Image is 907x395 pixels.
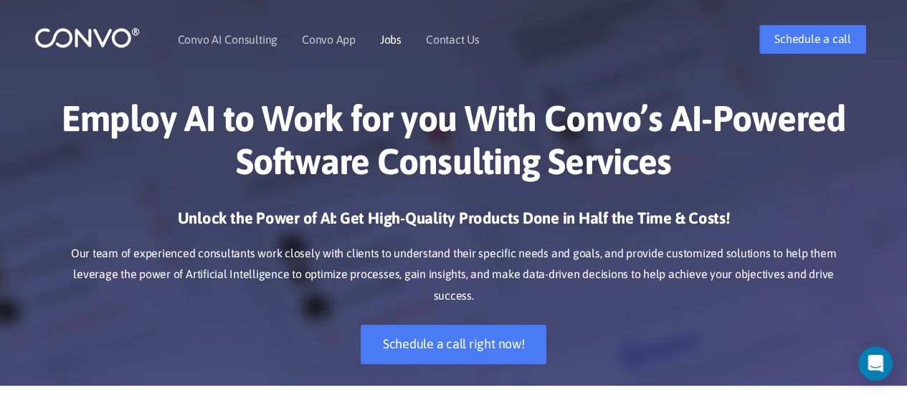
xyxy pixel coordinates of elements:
[302,34,356,45] a: Convo App
[380,34,402,45] a: Jobs
[56,97,852,194] h1: Employ AI to Work for you With Convo’s AI-Powered Software Consulting Services
[178,34,277,45] a: Convo AI Consulting
[759,25,865,54] a: Schedule a call
[361,325,547,364] a: Schedule a call right now!
[858,346,893,381] div: Open Intercom Messenger
[56,208,852,239] h3: Unlock the Power of AI: Get High-Quality Products Done in Half the Time & Costs!
[34,27,140,49] img: logo_1.png
[56,243,852,308] p: Our team of experienced consultants work closely with clients to understand their specific needs ...
[426,34,480,45] a: Contact Us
